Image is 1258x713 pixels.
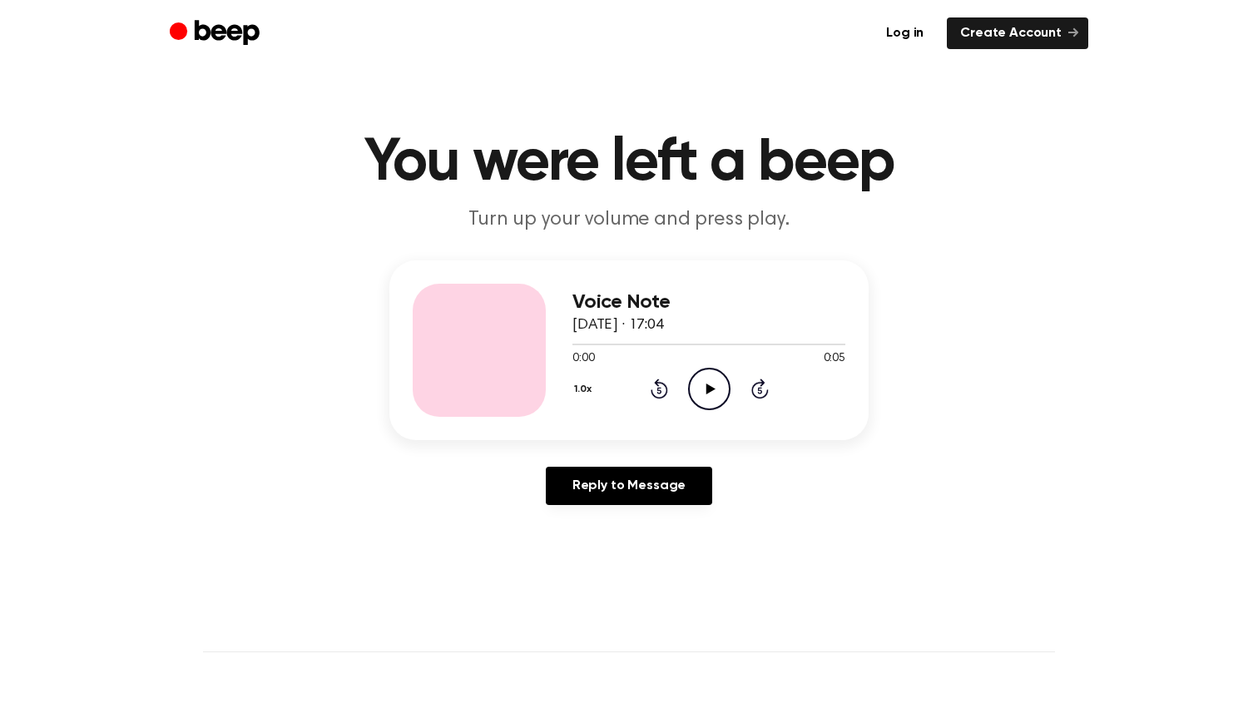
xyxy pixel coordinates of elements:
a: Log in [873,17,937,49]
p: Turn up your volume and press play. [310,206,948,234]
h3: Voice Note [572,291,845,314]
a: Reply to Message [546,467,712,505]
span: 0:05 [824,350,845,368]
button: 1.0x [572,375,598,404]
span: [DATE] · 17:04 [572,318,664,333]
a: Create Account [947,17,1088,49]
a: Beep [170,17,264,50]
span: 0:00 [572,350,594,368]
h1: You were left a beep [203,133,1055,193]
